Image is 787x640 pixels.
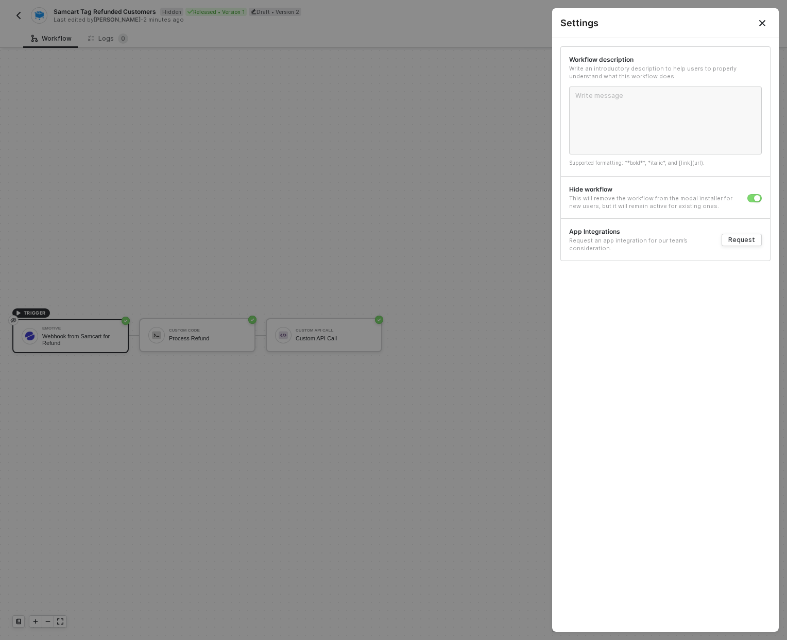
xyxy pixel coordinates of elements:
[560,16,771,29] div: Settings
[569,65,762,80] div: Write an introductory description to help users to properly understand what this workflow does.
[746,8,779,38] button: Close
[569,55,762,64] div: Workflow description
[722,234,762,246] button: Request
[728,235,755,244] div: Request
[569,227,713,236] div: App Integrations
[569,237,713,252] div: Request an app integration for our team’s consideration.
[569,195,739,210] div: This will remove the workflow from the modal installer for new users, but it will remain active f...
[569,185,739,194] div: Hide workflow
[569,160,705,166] span: Supported formatting: **bold**, *italic*, and [link](url).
